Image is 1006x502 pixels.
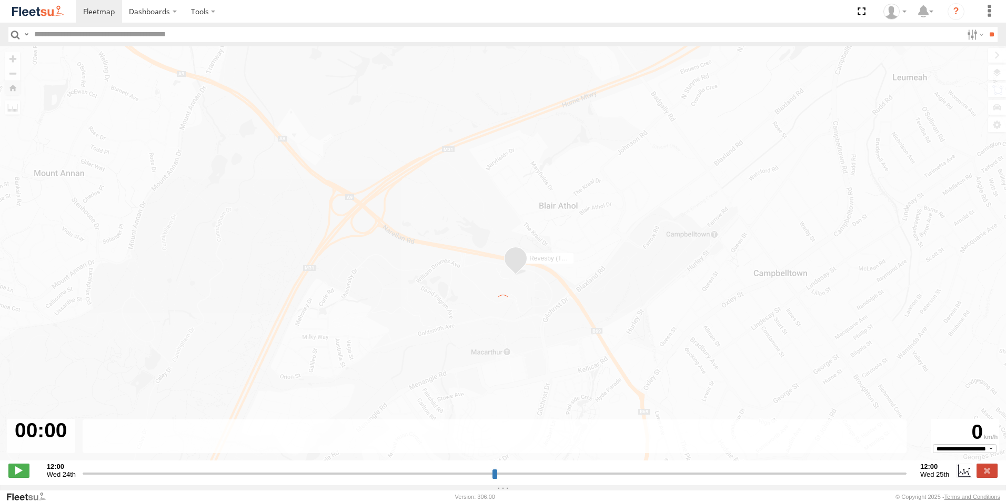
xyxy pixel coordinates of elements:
label: Close [977,464,998,477]
span: Wed 24th [47,470,76,478]
div: Version: 306.00 [455,494,495,500]
div: 0 [932,420,998,444]
label: Search Filter Options [963,27,985,42]
img: fleetsu-logo-horizontal.svg [11,4,65,18]
i: ? [948,3,964,20]
strong: 12:00 [47,463,76,470]
div: Adrian Singleton [880,4,910,19]
label: Play/Stop [8,464,29,477]
strong: 12:00 [920,463,949,470]
div: © Copyright 2025 - [896,494,1000,500]
a: Terms and Conditions [944,494,1000,500]
span: Wed 25th [920,470,949,478]
label: Search Query [22,27,31,42]
a: Visit our Website [6,491,54,502]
